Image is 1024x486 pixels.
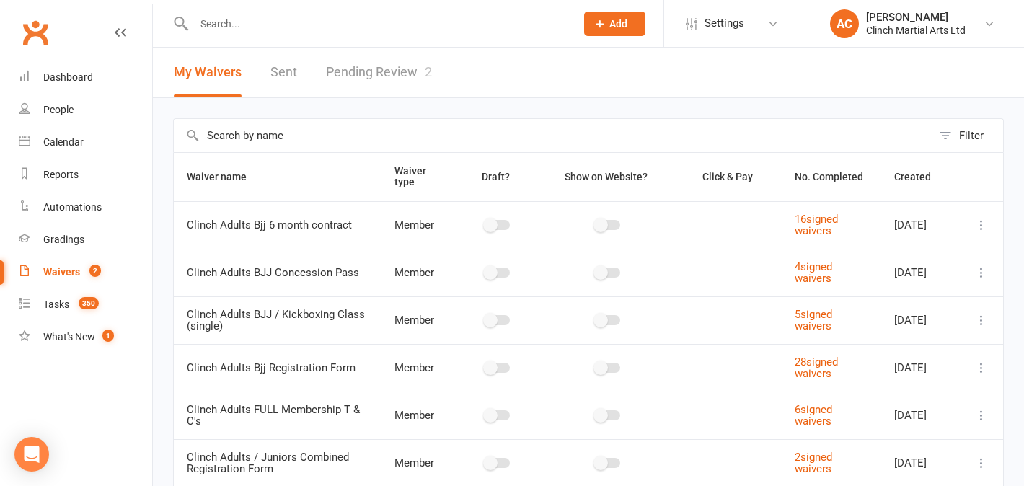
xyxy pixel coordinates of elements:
[584,12,645,36] button: Add
[866,24,966,37] div: Clinch Martial Arts Ltd
[866,11,966,24] div: [PERSON_NAME]
[881,296,960,344] td: [DATE]
[174,119,932,152] input: Search by name
[187,301,365,340] span: Clinch Adults BJJ / Kickboxing Class (single)
[19,159,152,191] a: Reports
[482,171,510,182] span: Draft?
[174,48,242,97] button: My Waivers
[19,256,152,288] a: Waivers 2
[79,297,99,309] span: 350
[187,259,359,286] span: Clinch Adults BJJ Concession Pass
[187,396,360,436] span: Clinch Adults FULL Membership T & C's
[381,344,456,392] td: Member
[19,321,152,353] a: What's New1
[102,330,114,342] span: 1
[795,403,832,428] a: 6signed waivers
[270,48,297,97] a: Sent
[43,136,84,148] div: Calendar
[43,331,95,343] div: What's New
[381,392,456,439] td: Member
[609,18,627,30] span: Add
[43,201,102,213] div: Automations
[881,344,960,392] td: [DATE]
[43,71,93,83] div: Dashboard
[187,211,352,239] span: Clinch Adults Bjj 6 month contract
[187,171,262,182] span: Waiver name
[795,308,832,333] a: 5signed waivers
[932,119,1003,152] button: Filter
[89,265,101,277] span: 2
[19,94,152,126] a: People
[565,171,648,182] span: Show on Website?
[19,288,152,321] a: Tasks 350
[14,437,49,472] div: Open Intercom Messenger
[469,168,526,185] button: Draft?
[830,9,859,38] div: AC
[552,168,663,185] button: Show on Website?
[959,127,984,144] div: Filter
[705,7,744,40] span: Settings
[689,168,769,185] button: Click & Pay
[894,168,947,185] button: Created
[187,443,349,483] span: Clinch Adults / Juniors Combined Registration Form
[381,153,456,201] th: Waiver type
[43,234,84,245] div: Gradings
[881,249,960,296] td: [DATE]
[702,171,753,182] span: Click & Pay
[19,61,152,94] a: Dashboard
[782,153,881,201] th: No. Completed
[19,224,152,256] a: Gradings
[381,296,456,344] td: Member
[795,260,832,286] a: 4signed waivers
[19,191,152,224] a: Automations
[381,249,456,296] td: Member
[795,213,838,238] a: 16signed waivers
[43,299,69,310] div: Tasks
[881,392,960,439] td: [DATE]
[19,126,152,159] a: Calendar
[795,355,838,381] a: 28signed waivers
[187,354,356,381] span: Clinch Adults Bjj Registration Form
[43,266,80,278] div: Waivers
[795,451,832,476] a: 2signed waivers
[425,64,432,79] span: 2
[894,171,947,182] span: Created
[43,169,79,180] div: Reports
[43,104,74,115] div: People
[17,14,53,50] a: Clubworx
[326,48,432,97] a: Pending Review2
[190,14,565,34] input: Search...
[187,168,262,185] button: Waiver name
[881,201,960,249] td: [DATE]
[381,201,456,249] td: Member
